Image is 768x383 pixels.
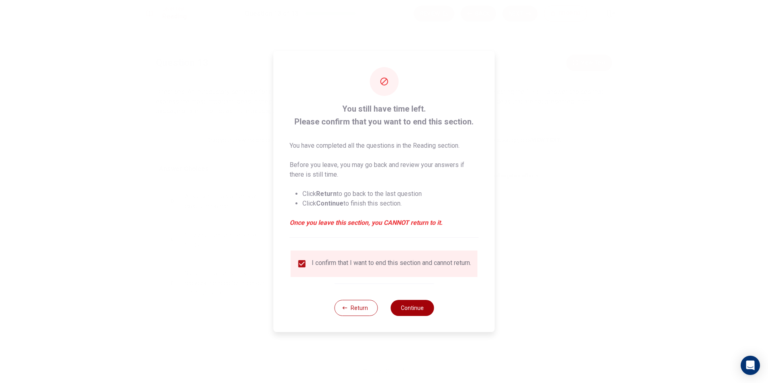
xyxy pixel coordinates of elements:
span: You still have time left. Please confirm that you want to end this section. [290,102,479,128]
li: Click to finish this section. [302,199,479,208]
p: You have completed all the questions in the Reading section. [290,141,479,151]
button: Continue [390,300,434,316]
strong: Return [316,190,337,198]
li: Click to go back to the last question [302,189,479,199]
div: Open Intercom Messenger [741,356,760,375]
button: Return [334,300,378,316]
p: Before you leave, you may go back and review your answers if there is still time. [290,160,479,179]
div: I confirm that I want to end this section and cannot return. [312,259,471,269]
strong: Continue [316,200,343,207]
em: Once you leave this section, you CANNOT return to it. [290,218,479,228]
